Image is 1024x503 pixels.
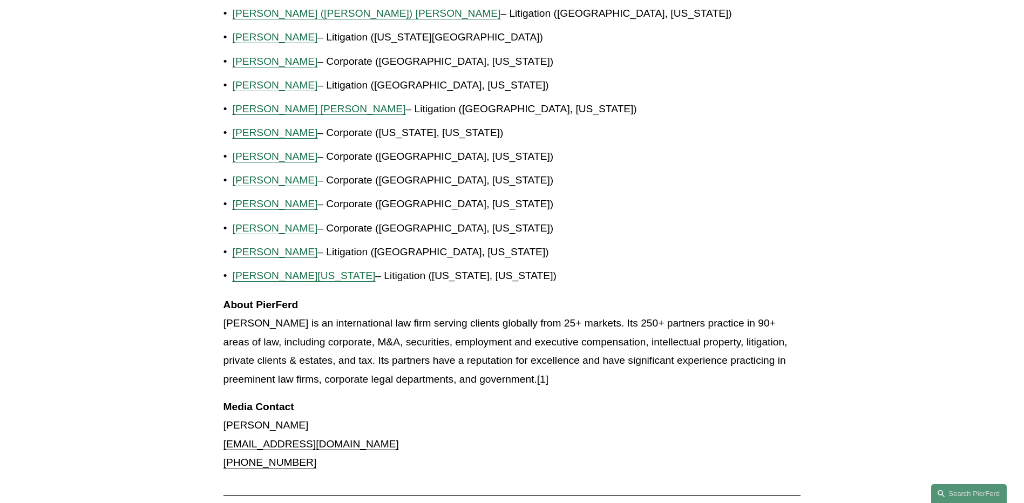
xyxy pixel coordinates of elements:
[233,174,318,186] a: [PERSON_NAME]
[233,243,801,262] p: – Litigation ([GEOGRAPHIC_DATA], [US_STATE])
[233,147,801,166] p: – Corporate ([GEOGRAPHIC_DATA], [US_STATE])
[233,267,801,286] p: – Litigation ([US_STATE], [US_STATE])
[233,4,801,23] p: – Litigation ([GEOGRAPHIC_DATA], [US_STATE])
[223,438,399,450] a: [EMAIL_ADDRESS][DOMAIN_NAME]
[223,398,801,472] p: [PERSON_NAME]
[223,401,294,412] strong: Media Contact
[223,457,317,468] a: [PHONE_NUMBER]
[233,246,318,257] a: [PERSON_NAME]
[233,103,406,114] a: [PERSON_NAME] [PERSON_NAME]
[233,76,801,95] p: – Litigation ([GEOGRAPHIC_DATA], [US_STATE])
[233,222,318,234] a: [PERSON_NAME]
[233,127,318,138] a: [PERSON_NAME]
[931,484,1007,503] a: Search this site
[233,100,801,119] p: – Litigation ([GEOGRAPHIC_DATA], [US_STATE])
[233,195,801,214] p: – Corporate ([GEOGRAPHIC_DATA], [US_STATE])
[233,31,318,43] a: [PERSON_NAME]
[223,299,299,310] strong: About PierFerd
[233,198,318,209] a: [PERSON_NAME]
[233,270,376,281] a: [PERSON_NAME][US_STATE]
[233,52,801,71] p: – Corporate ([GEOGRAPHIC_DATA], [US_STATE])
[233,151,318,162] a: [PERSON_NAME]
[233,8,501,19] a: [PERSON_NAME] ([PERSON_NAME]) [PERSON_NAME]
[223,296,801,389] p: [PERSON_NAME] is an international law firm serving clients globally from 25+ markets. Its 250+ pa...
[233,124,801,142] p: – Corporate ([US_STATE], [US_STATE])
[233,56,318,67] a: [PERSON_NAME]
[233,28,801,47] p: – Litigation ([US_STATE][GEOGRAPHIC_DATA])
[233,171,801,190] p: – Corporate ([GEOGRAPHIC_DATA], [US_STATE])
[233,219,801,238] p: – Corporate ([GEOGRAPHIC_DATA], [US_STATE])
[233,79,318,91] a: [PERSON_NAME]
